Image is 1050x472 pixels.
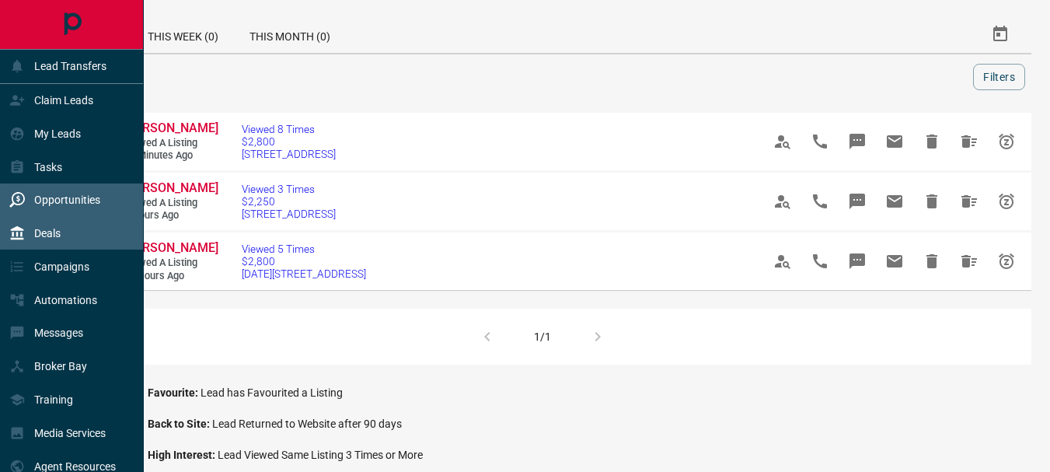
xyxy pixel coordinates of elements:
[212,418,402,430] span: Lead Returned to Website after 90 days
[124,240,218,257] a: [PERSON_NAME]
[124,270,218,283] span: 13 hours ago
[876,243,913,280] span: Email
[242,183,336,220] a: Viewed 3 Times$2,250[STREET_ADDRESS]
[988,123,1025,160] span: Snooze
[242,243,366,255] span: Viewed 5 Times
[148,386,201,399] span: Favourite
[764,183,801,220] span: View Profile
[242,148,336,160] span: [STREET_ADDRESS]
[124,209,218,222] span: 5 hours ago
[234,16,346,53] div: This Month (0)
[801,183,839,220] span: Call
[988,243,1025,280] span: Snooze
[148,418,212,430] span: Back to Site
[201,386,343,399] span: Lead has Favourited a Listing
[124,180,218,195] span: [PERSON_NAME]
[124,121,218,137] a: [PERSON_NAME]
[124,149,218,163] span: 53 minutes ago
[913,123,951,160] span: Hide
[839,123,876,160] span: Message
[124,257,218,270] span: Viewed a Listing
[242,183,336,195] span: Viewed 3 Times
[218,449,423,461] span: Lead Viewed Same Listing 3 Times or More
[982,16,1019,53] button: Select Date Range
[801,243,839,280] span: Call
[913,243,951,280] span: Hide
[124,240,218,255] span: [PERSON_NAME]
[242,267,366,280] span: [DATE][STREET_ADDRESS]
[124,137,218,150] span: Viewed a Listing
[839,243,876,280] span: Message
[148,449,218,461] span: High Interest
[973,64,1025,90] button: Filters
[124,121,218,135] span: [PERSON_NAME]
[242,195,336,208] span: $2,250
[534,330,551,343] div: 1/1
[913,183,951,220] span: Hide
[839,183,876,220] span: Message
[801,123,839,160] span: Call
[764,123,801,160] span: View Profile
[951,183,988,220] span: Hide All from Olivia Nguyen
[242,123,336,135] span: Viewed 8 Times
[242,135,336,148] span: $2,800
[876,183,913,220] span: Email
[242,123,336,160] a: Viewed 8 Times$2,800[STREET_ADDRESS]
[242,255,366,267] span: $2,800
[124,197,218,210] span: Viewed a Listing
[951,243,988,280] span: Hide All from Saad Haneef
[124,180,218,197] a: [PERSON_NAME]
[951,123,988,160] span: Hide All from Briana Mcgowan
[242,208,336,220] span: [STREET_ADDRESS]
[876,123,913,160] span: Email
[242,243,366,280] a: Viewed 5 Times$2,800[DATE][STREET_ADDRESS]
[132,16,234,53] div: This Week (0)
[764,243,801,280] span: View Profile
[988,183,1025,220] span: Snooze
